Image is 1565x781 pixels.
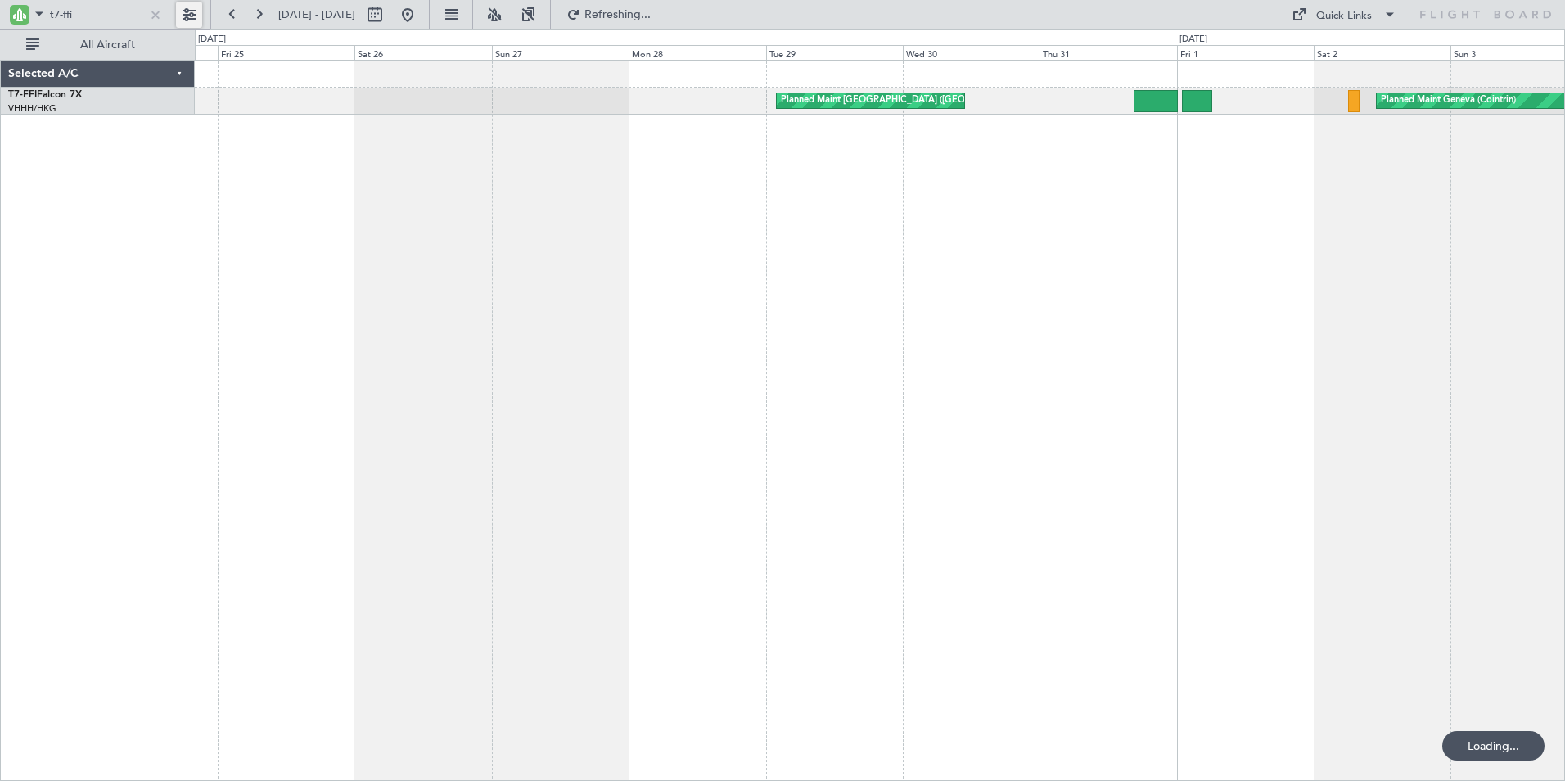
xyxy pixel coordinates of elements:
[629,45,765,60] div: Mon 28
[766,45,903,60] div: Tue 29
[1314,45,1450,60] div: Sat 2
[8,102,56,115] a: VHHH/HKG
[1179,33,1207,47] div: [DATE]
[492,45,629,60] div: Sun 27
[1381,88,1516,113] div: Planned Maint Geneva (Cointrin)
[8,90,37,100] span: T7-FFI
[8,90,82,100] a: T7-FFIFalcon 7X
[218,45,354,60] div: Fri 25
[584,9,652,20] span: Refreshing...
[903,45,1040,60] div: Wed 30
[1316,8,1372,25] div: Quick Links
[1177,45,1314,60] div: Fri 1
[43,39,173,51] span: All Aircraft
[1283,2,1405,28] button: Quick Links
[781,88,1054,113] div: Planned Maint [GEOGRAPHIC_DATA] ([GEOGRAPHIC_DATA] Intl)
[559,2,657,28] button: Refreshing...
[354,45,491,60] div: Sat 26
[1040,45,1176,60] div: Thu 31
[50,2,144,27] input: A/C (Reg. or Type)
[1442,731,1545,761] div: Loading...
[18,32,178,58] button: All Aircraft
[278,7,355,22] span: [DATE] - [DATE]
[198,33,226,47] div: [DATE]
